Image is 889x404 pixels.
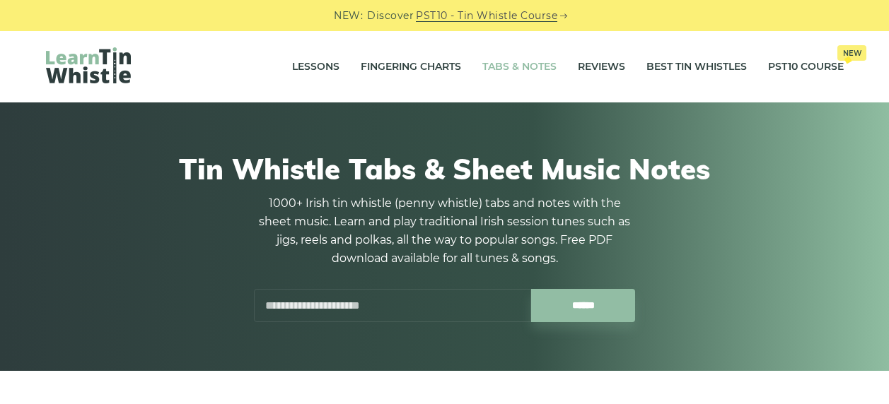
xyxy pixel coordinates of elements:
a: Reviews [578,49,625,85]
a: PST10 CourseNew [768,49,844,85]
a: Best Tin Whistles [646,49,747,85]
a: Fingering Charts [361,49,461,85]
span: New [837,45,866,61]
img: LearnTinWhistle.com [46,47,131,83]
p: 1000+ Irish tin whistle (penny whistle) tabs and notes with the sheet music. Learn and play tradi... [254,194,636,268]
h1: Tin Whistle Tabs & Sheet Music Notes [46,152,844,186]
a: Tabs & Notes [482,49,557,85]
a: Lessons [292,49,339,85]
